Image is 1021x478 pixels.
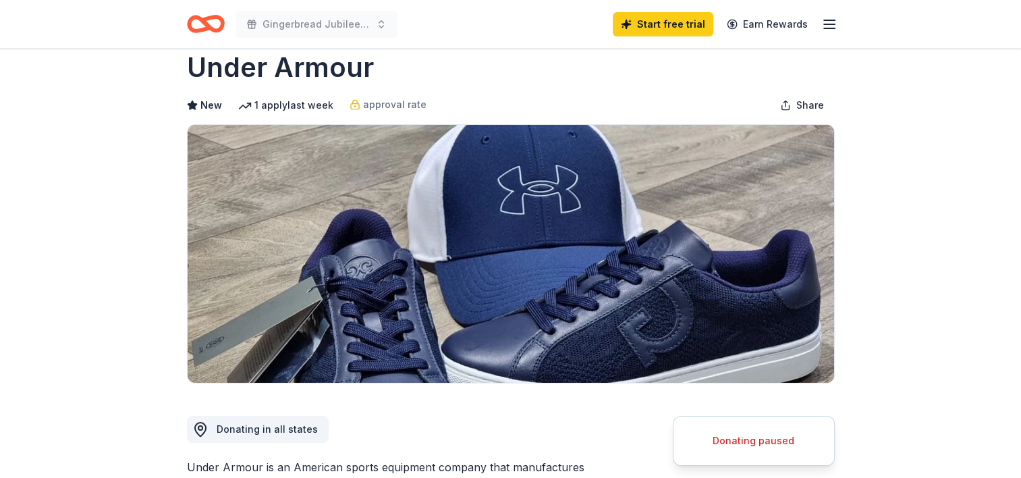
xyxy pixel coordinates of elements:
[719,12,816,36] a: Earn Rewards
[188,125,834,383] img: Image for Under Armour
[363,97,426,113] span: approval rate
[187,8,225,40] a: Home
[350,97,426,113] a: approval rate
[796,97,824,113] span: Share
[769,92,835,119] button: Share
[236,11,397,38] button: Gingerbread Jubilee (winter fundraiser)
[217,423,318,435] span: Donating in all states
[263,16,370,32] span: Gingerbread Jubilee (winter fundraiser)
[238,97,333,113] div: 1 apply last week
[613,12,713,36] a: Start free trial
[200,97,222,113] span: New
[187,49,374,86] h1: Under Armour
[690,433,818,449] div: Donating paused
